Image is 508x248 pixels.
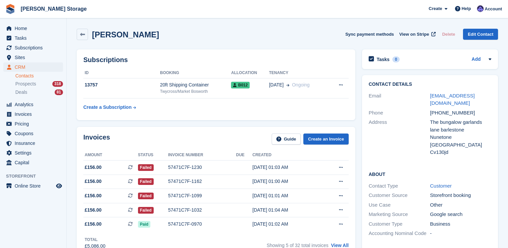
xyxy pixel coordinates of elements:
[399,31,429,38] span: View on Stripe
[430,211,491,218] div: Google search
[252,164,321,171] div: [DATE] 01:03 AM
[3,43,63,52] a: menu
[15,129,55,138] span: Coupons
[55,182,63,190] a: Preview store
[138,193,154,199] span: Failed
[477,5,484,12] img: Tim Sinnott
[85,164,102,171] span: £156.00
[15,100,55,109] span: Analytics
[3,53,63,62] a: menu
[439,29,458,40] button: Delete
[85,221,102,228] span: £156.00
[3,33,63,43] a: menu
[15,80,63,87] a: Prospects 318
[463,29,498,40] a: Edit Contact
[55,89,63,95] div: 81
[15,109,55,119] span: Invoices
[369,220,430,228] div: Customer Type
[168,192,236,199] div: 57471C7F-1099
[392,56,400,62] div: 0
[430,141,491,149] div: [GEOGRAPHIC_DATA]
[83,68,160,78] th: ID
[3,100,63,109] a: menu
[15,53,55,62] span: Sites
[15,43,55,52] span: Subscriptions
[138,164,154,171] span: Failed
[3,62,63,72] a: menu
[369,118,430,156] div: Address
[430,183,452,189] a: Customer
[252,150,321,161] th: Created
[15,119,55,129] span: Pricing
[15,148,55,158] span: Settings
[3,139,63,148] a: menu
[15,81,36,87] span: Prospects
[83,56,349,64] h2: Subscriptions
[430,230,491,237] div: -
[369,92,430,107] div: Email
[52,81,63,87] div: 318
[3,129,63,138] a: menu
[15,33,55,43] span: Tasks
[430,149,491,156] div: Cv130jd
[83,150,138,161] th: Amount
[3,119,63,129] a: menu
[231,68,269,78] th: Allocation
[138,178,154,185] span: Failed
[397,29,437,40] a: View on Stripe
[160,88,231,94] div: Twycross/Market Bosworth
[15,73,63,79] a: Contacts
[85,192,102,199] span: £156.00
[430,109,491,117] div: [PHONE_NUMBER]
[430,118,491,134] div: The bungalow garlands lane barlestone
[3,148,63,158] a: menu
[331,243,349,248] a: View All
[92,30,159,39] h2: [PERSON_NAME]
[168,150,236,161] th: Invoice number
[430,220,491,228] div: Business
[369,182,430,190] div: Contact Type
[83,134,110,145] h2: Invoices
[303,134,349,145] a: Create an Invoice
[269,81,284,88] span: [DATE]
[15,158,55,167] span: Capital
[369,82,491,87] h2: Contact Details
[430,93,475,106] a: [EMAIL_ADDRESS][DOMAIN_NAME]
[369,192,430,199] div: Customer Source
[3,181,63,191] a: menu
[3,158,63,167] a: menu
[429,5,442,12] span: Create
[138,221,150,228] span: Paid
[252,192,321,199] div: [DATE] 01:01 AM
[83,81,160,88] div: 13757
[168,164,236,171] div: 57471C7F-1230
[377,56,390,62] h2: Tasks
[15,139,55,148] span: Insurance
[168,207,236,214] div: 57471C7F-1032
[138,207,154,214] span: Failed
[236,150,252,161] th: Due
[6,173,66,180] span: Storefront
[345,29,394,40] button: Sync payment methods
[18,3,89,14] a: [PERSON_NAME] Storage
[160,68,231,78] th: Booking
[292,82,310,87] span: Ongoing
[430,192,491,199] div: Storefront booking
[269,68,328,78] th: Tenancy
[3,109,63,119] a: menu
[430,134,491,141] div: Nunetone
[15,62,55,72] span: CRM
[85,207,102,214] span: £156.00
[252,221,321,228] div: [DATE] 01:02 AM
[252,178,321,185] div: [DATE] 01:00 AM
[15,89,63,96] a: Deals 81
[272,134,301,145] a: Guide
[83,101,136,113] a: Create a Subscription
[231,82,250,88] span: B012
[15,89,27,95] span: Deals
[369,171,491,177] h2: About
[85,178,102,185] span: £156.00
[252,207,321,214] div: [DATE] 01:04 AM
[369,211,430,218] div: Marketing Source
[430,201,491,209] div: Other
